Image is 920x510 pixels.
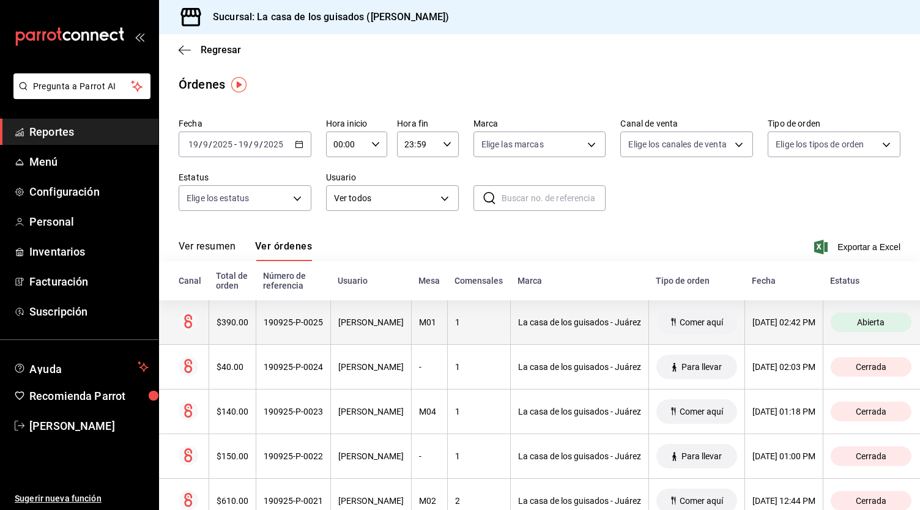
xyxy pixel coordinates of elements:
[217,451,248,461] div: $150.00
[776,138,864,150] span: Elige los tipos de orden
[264,317,323,327] div: 190925-P-0025
[217,496,248,506] div: $610.00
[264,451,323,461] div: 190925-P-0022
[29,213,149,230] span: Personal
[338,451,404,461] div: [PERSON_NAME]
[187,192,249,204] span: Elige los estatus
[455,496,503,506] div: 2
[418,276,440,286] div: Mesa
[419,362,440,372] div: -
[263,271,323,290] div: Número de referencia
[253,139,259,149] input: --
[29,153,149,170] span: Menú
[851,451,891,461] span: Cerrada
[217,407,248,416] div: $140.00
[419,407,440,416] div: M04
[29,360,133,374] span: Ayuda
[29,388,149,404] span: Recomienda Parrot
[15,492,149,505] span: Sugerir nueva función
[179,240,312,261] div: navigation tabs
[29,124,149,140] span: Reportes
[752,407,815,416] div: [DATE] 01:18 PM
[264,407,323,416] div: 190925-P-0023
[234,139,237,149] span: -
[326,173,459,182] label: Usuario
[628,138,726,150] span: Elige los canales de venta
[13,73,150,99] button: Pregunta a Parrot AI
[338,496,404,506] div: [PERSON_NAME]
[481,138,544,150] span: Elige las marcas
[518,362,641,372] div: La casa de los guisados - Juárez
[518,451,641,461] div: La casa de los guisados - Juárez
[677,362,727,372] span: Para llevar
[752,276,815,286] div: Fecha
[419,451,440,461] div: -
[851,496,891,506] span: Cerrada
[179,44,241,56] button: Regresar
[29,183,149,200] span: Configuración
[29,303,149,320] span: Suscripción
[502,186,606,210] input: Buscar no. de referencia
[338,407,404,416] div: [PERSON_NAME]
[473,119,606,128] label: Marca
[675,407,728,416] span: Comer aquí
[334,192,436,205] span: Ver todos
[29,418,149,434] span: [PERSON_NAME]
[455,362,503,372] div: 1
[29,243,149,260] span: Inventarios
[752,362,815,372] div: [DATE] 02:03 PM
[455,407,503,416] div: 1
[201,44,241,56] span: Regresar
[179,173,311,182] label: Estatus
[338,317,404,327] div: [PERSON_NAME]
[338,276,404,286] div: Usuario
[620,119,753,128] label: Canal de venta
[454,276,503,286] div: Comensales
[259,139,263,149] span: /
[179,240,236,261] button: Ver resumen
[231,77,247,92] img: Tooltip marker
[202,139,209,149] input: --
[752,496,815,506] div: [DATE] 12:44 PM
[675,496,728,506] span: Comer aquí
[852,317,889,327] span: Abierta
[752,451,815,461] div: [DATE] 01:00 PM
[203,10,449,24] h3: Sucursal: La casa de los guisados ([PERSON_NAME])
[830,276,911,286] div: Estatus
[518,407,641,416] div: La casa de los guisados - Juárez
[199,139,202,149] span: /
[29,273,149,290] span: Facturación
[677,451,727,461] span: Para llevar
[216,271,248,290] div: Total de orden
[9,89,150,102] a: Pregunta a Parrot AI
[217,362,248,372] div: $40.00
[656,276,737,286] div: Tipo de orden
[179,119,311,128] label: Fecha
[817,240,900,254] button: Exportar a Excel
[419,496,440,506] div: M02
[212,139,233,149] input: ----
[419,317,440,327] div: M01
[179,276,201,286] div: Canal
[217,317,248,327] div: $390.00
[851,362,891,372] span: Cerrada
[455,451,503,461] div: 1
[338,362,404,372] div: [PERSON_NAME]
[455,317,503,327] div: 1
[675,317,728,327] span: Comer aquí
[518,496,641,506] div: La casa de los guisados - Juárez
[517,276,641,286] div: Marca
[209,139,212,149] span: /
[518,317,641,327] div: La casa de los guisados - Juárez
[768,119,900,128] label: Tipo de orden
[255,240,312,261] button: Ver órdenes
[752,317,815,327] div: [DATE] 02:42 PM
[238,139,249,149] input: --
[397,119,458,128] label: Hora fin
[135,32,144,42] button: open_drawer_menu
[851,407,891,416] span: Cerrada
[263,139,284,149] input: ----
[264,496,323,506] div: 190925-P-0021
